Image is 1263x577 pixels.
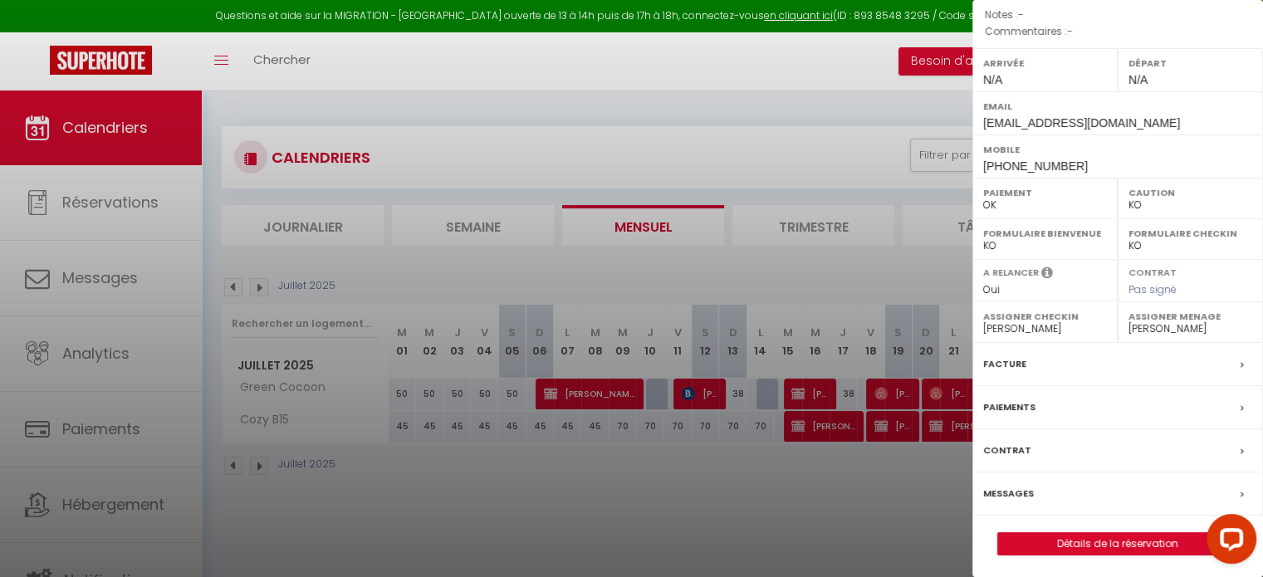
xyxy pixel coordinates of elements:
span: N/A [1128,73,1148,86]
i: Sélectionner OUI si vous souhaiter envoyer les séquences de messages post-checkout [1041,266,1053,284]
label: Assigner Menage [1128,308,1252,325]
label: Formulaire Checkin [1128,225,1252,242]
label: Paiement [983,184,1107,201]
label: Assigner Checkin [983,308,1107,325]
label: Caution [1128,184,1252,201]
label: Formulaire Bienvenue [983,225,1107,242]
button: Détails de la réservation [997,532,1238,555]
label: Facture [983,355,1026,373]
span: [EMAIL_ADDRESS][DOMAIN_NAME] [983,116,1180,130]
label: Paiements [983,399,1035,416]
label: Contrat [1128,266,1177,276]
label: Arrivée [983,55,1107,71]
span: N/A [983,73,1002,86]
iframe: LiveChat chat widget [1193,507,1263,577]
p: Commentaires : [985,23,1251,40]
p: Notes : [985,7,1251,23]
span: Pas signé [1128,282,1177,296]
a: Détails de la réservation [998,533,1237,555]
label: A relancer [983,266,1039,280]
span: - [1018,7,1024,22]
label: Messages [983,485,1034,502]
label: Contrat [983,442,1031,459]
span: - [1067,24,1073,38]
span: [PHONE_NUMBER] [983,159,1088,173]
label: Mobile [983,141,1252,158]
label: Email [983,98,1252,115]
label: Départ [1128,55,1252,71]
